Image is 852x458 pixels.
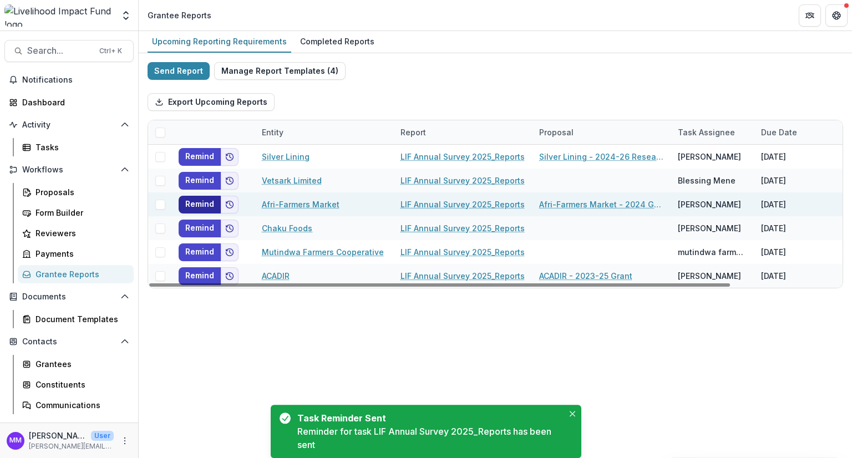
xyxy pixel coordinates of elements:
[27,45,93,56] span: Search...
[296,33,379,49] div: Completed Reports
[221,172,239,190] button: Add to friends
[35,268,125,280] div: Grantee Reports
[539,270,632,282] a: ACADIR - 2023-25 Grant
[825,4,848,27] button: Get Help
[18,245,134,263] a: Payments
[221,243,239,261] button: Add to friends
[754,169,838,192] div: [DATE]
[262,199,339,210] a: Afri-Farmers Market
[4,40,134,62] button: Search...
[262,175,322,186] a: Vetsark Limited
[532,120,671,144] div: Proposal
[678,199,741,210] div: [PERSON_NAME]
[22,165,116,175] span: Workflows
[18,265,134,283] a: Grantee Reports
[29,430,87,441] p: [PERSON_NAME]
[179,243,221,261] button: Remind
[671,120,754,144] div: Task Assignee
[262,222,312,234] a: Chaku Foods
[148,62,210,80] button: Send Report
[221,220,239,237] button: Add to friends
[22,292,116,302] span: Documents
[214,62,346,80] button: Manage Report Templates (4)
[118,434,131,447] button: More
[297,411,559,425] div: Task Reminder Sent
[35,399,125,411] div: Communications
[22,75,129,85] span: Notifications
[179,172,221,190] button: Remind
[400,222,525,234] a: LIF Annual Survey 2025_Reports
[400,199,525,210] a: LIF Annual Survey 2025_Reports
[754,145,838,169] div: [DATE]
[400,270,525,282] a: LIF Annual Survey 2025_Reports
[179,267,221,285] button: Remind
[221,148,239,166] button: Add to friends
[18,203,134,222] a: Form Builder
[18,183,134,201] a: Proposals
[4,161,134,179] button: Open Workflows
[148,31,291,53] a: Upcoming Reporting Requirements
[18,355,134,373] a: Grantees
[179,196,221,213] button: Remind
[221,196,239,213] button: Add to friends
[678,246,748,258] div: mutindwa farmers <[EMAIL_ADDRESS][DOMAIN_NAME]>
[148,93,275,111] button: Export Upcoming Reports
[754,216,838,240] div: [DATE]
[35,186,125,198] div: Proposals
[97,45,124,57] div: Ctrl + K
[221,267,239,285] button: Add to friends
[18,396,134,414] a: Communications
[35,141,125,153] div: Tasks
[9,437,22,444] div: Miriam Mwangi
[22,337,116,347] span: Contacts
[262,246,384,258] a: Mutindwa Farmers Cooperative
[754,120,838,144] div: Due Date
[799,4,821,27] button: Partners
[91,431,114,441] p: User
[179,148,221,166] button: Remind
[4,4,114,27] img: Livelihood Impact Fund logo
[297,425,564,451] div: Reminder for task LIF Annual Survey 2025_Reports has been sent
[29,441,114,451] p: [PERSON_NAME][EMAIL_ADDRESS][DOMAIN_NAME]
[400,246,525,258] a: LIF Annual Survey 2025_Reports
[4,288,134,306] button: Open Documents
[22,120,116,130] span: Activity
[143,7,216,23] nav: breadcrumb
[671,126,742,138] div: Task Assignee
[678,222,741,234] div: [PERSON_NAME]
[678,151,741,162] div: [PERSON_NAME]
[4,419,134,436] button: Open Data & Reporting
[22,96,125,108] div: Dashboard
[35,207,125,218] div: Form Builder
[539,199,665,210] a: Afri-Farmers Market - 2024 GTKY Grant
[18,310,134,328] a: Document Templates
[148,33,291,49] div: Upcoming Reporting Requirements
[179,220,221,237] button: Remind
[394,120,532,144] div: Report
[400,151,525,162] a: LIF Annual Survey 2025_Reports
[754,264,838,288] div: [DATE]
[118,4,134,27] button: Open entity switcher
[255,120,394,144] div: Entity
[18,224,134,242] a: Reviewers
[148,9,211,21] div: Grantee Reports
[394,126,433,138] div: Report
[255,126,290,138] div: Entity
[35,248,125,259] div: Payments
[4,93,134,111] a: Dashboard
[262,151,310,162] a: Silver Lining
[539,151,665,162] a: Silver Lining - 2024-26 Research Grant
[678,175,736,186] div: Blessing Mene
[18,375,134,394] a: Constituents
[4,116,134,134] button: Open Activity
[35,227,125,239] div: Reviewers
[35,313,125,325] div: Document Templates
[296,31,379,53] a: Completed Reports
[566,407,579,420] button: Close
[754,240,838,264] div: [DATE]
[754,126,804,138] div: Due Date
